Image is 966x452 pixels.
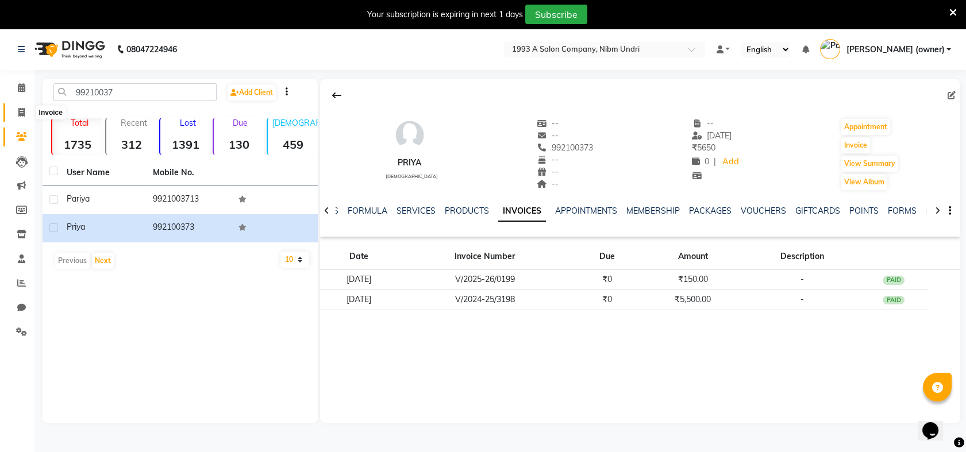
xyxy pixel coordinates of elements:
a: APPOINTMENTS [555,206,617,216]
a: SERVICES [397,206,436,216]
a: VOUCHERS [741,206,786,216]
span: 0 [692,156,709,167]
strong: 459 [268,137,318,152]
a: PACKAGES [689,206,732,216]
a: POINTS [849,206,879,216]
img: avatar [392,118,427,152]
a: MEMBERSHIP [626,206,680,216]
th: Description [745,244,860,270]
span: 992100373 [537,142,593,153]
td: [DATE] [320,289,397,310]
span: [DEMOGRAPHIC_DATA] [386,173,438,179]
button: View Album [841,174,887,190]
a: INVOICES [498,201,546,222]
a: Add [721,154,741,170]
th: User Name [60,160,146,186]
a: GIFTCARDS [795,206,840,216]
img: Payal (owner) [820,39,840,59]
span: priya [67,222,85,232]
span: pariya [67,194,90,204]
div: PAID [883,296,905,305]
td: ₹5,500.00 [641,289,744,310]
img: logo [29,33,108,65]
td: 9921003713 [146,186,232,214]
th: Amount [641,244,744,270]
span: -- [537,130,559,141]
span: | [714,156,716,168]
a: FORMS [888,206,917,216]
div: Back to Client [325,84,349,106]
b: 08047224946 [126,33,177,65]
td: V/2024-25/3198 [398,289,572,310]
button: Invoice [841,137,870,153]
span: ₹ [692,142,697,153]
td: 992100373 [146,214,232,242]
button: Subscribe [525,5,587,24]
div: PAID [883,276,905,285]
a: PRODUCTS [445,206,489,216]
span: - [800,274,804,284]
span: 5650 [692,142,715,153]
span: -- [537,154,559,165]
strong: 130 [214,137,264,152]
td: [DATE] [320,270,397,290]
th: Invoice Number [398,244,572,270]
span: -- [537,179,559,189]
button: Appointment [841,119,890,135]
td: ₹150.00 [641,270,744,290]
input: Search by Name/Mobile/Email/Code [53,83,217,101]
a: FAMILY [926,206,953,216]
td: V/2025-26/0199 [398,270,572,290]
iframe: chat widget [918,406,955,441]
p: Recent [111,118,157,128]
strong: 312 [106,137,157,152]
div: priya [381,157,438,169]
span: -- [537,167,559,177]
th: Date [320,244,397,270]
a: FORMULA [348,206,387,216]
span: [DATE] [692,130,732,141]
a: Add Client [228,84,276,101]
p: Due [216,118,264,128]
p: [DEMOGRAPHIC_DATA] [272,118,318,128]
th: Mobile No. [146,160,232,186]
p: Total [57,118,103,128]
p: Lost [165,118,211,128]
div: Invoice [36,106,66,119]
button: View Summary [841,156,898,172]
th: Due [572,244,641,270]
span: -- [692,118,714,129]
span: - [800,294,804,304]
span: [PERSON_NAME] (owner) [846,44,944,56]
button: Next [92,253,114,269]
td: ₹0 [572,289,641,310]
div: Your subscription is expiring in next 1 days [367,9,523,21]
strong: 1735 [52,137,103,152]
strong: 1391 [160,137,211,152]
span: -- [537,118,559,129]
td: ₹0 [572,270,641,290]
